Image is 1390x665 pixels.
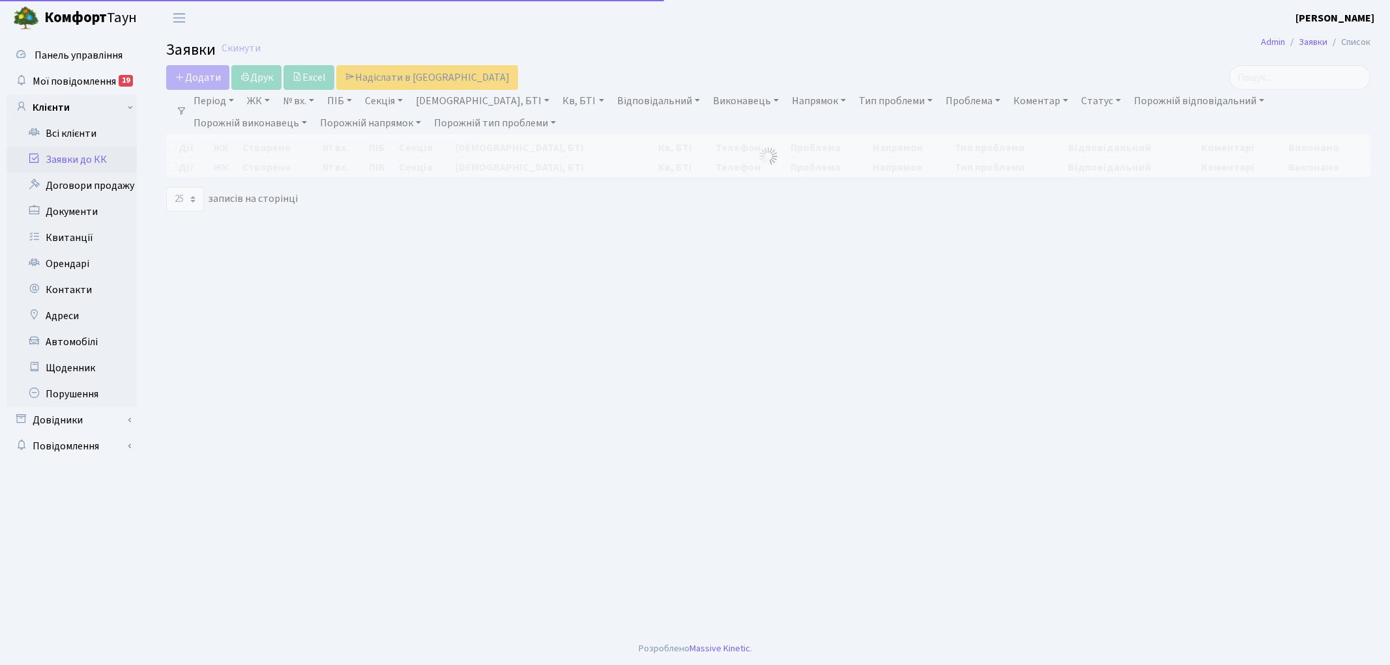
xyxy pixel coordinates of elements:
[1008,90,1073,112] a: Коментар
[44,7,107,28] b: Комфорт
[7,94,137,120] a: Клієнти
[787,90,851,112] a: Напрямок
[1241,29,1390,56] nav: breadcrumb
[231,65,282,90] a: Друк
[360,90,408,112] a: Секція
[7,147,137,173] a: Заявки до КК
[411,90,555,112] a: [DEMOGRAPHIC_DATA], БТІ
[708,90,784,112] a: Виконавець
[7,407,137,433] a: Довідники
[33,74,116,89] span: Мої повідомлення
[166,38,216,61] span: Заявки
[7,68,137,94] a: Мої повідомлення19
[222,42,261,55] a: Скинути
[166,187,204,212] select: записів на сторінці
[7,199,137,225] a: Документи
[166,187,298,212] label: записів на сторінці
[1261,35,1285,49] a: Admin
[1327,35,1370,50] li: Список
[188,90,239,112] a: Період
[7,355,137,381] a: Щоденник
[283,65,334,90] a: Excel
[175,70,221,85] span: Додати
[7,329,137,355] a: Автомобілі
[1296,11,1374,25] b: [PERSON_NAME]
[557,90,609,112] a: Кв, БТІ
[163,7,195,29] button: Переключити навігацію
[315,112,426,134] a: Порожній напрямок
[7,173,137,199] a: Договори продажу
[119,75,133,87] div: 19
[44,7,137,29] span: Таун
[1229,65,1370,90] input: Пошук...
[7,433,137,459] a: Повідомлення
[322,90,357,112] a: ПІБ
[7,42,137,68] a: Панель управління
[242,90,275,112] a: ЖК
[758,146,779,167] img: Обробка...
[7,303,137,329] a: Адреси
[7,381,137,407] a: Порушення
[1296,10,1374,26] a: [PERSON_NAME]
[35,48,123,63] span: Панель управління
[7,251,137,277] a: Орендарі
[7,225,137,251] a: Квитанції
[13,5,39,31] img: logo.png
[7,120,137,147] a: Всі клієнти
[278,90,319,112] a: № вх.
[854,90,938,112] a: Тип проблеми
[166,65,229,90] a: Додати
[1076,90,1126,112] a: Статус
[612,90,705,112] a: Відповідальний
[7,277,137,303] a: Контакти
[689,642,750,655] a: Massive Kinetic
[336,65,518,90] a: Надіслати в [GEOGRAPHIC_DATA]
[188,112,312,134] a: Порожній виконавець
[429,112,561,134] a: Порожній тип проблеми
[940,90,1006,112] a: Проблема
[639,642,752,656] div: Розроблено .
[1299,35,1327,49] a: Заявки
[1129,90,1269,112] a: Порожній відповідальний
